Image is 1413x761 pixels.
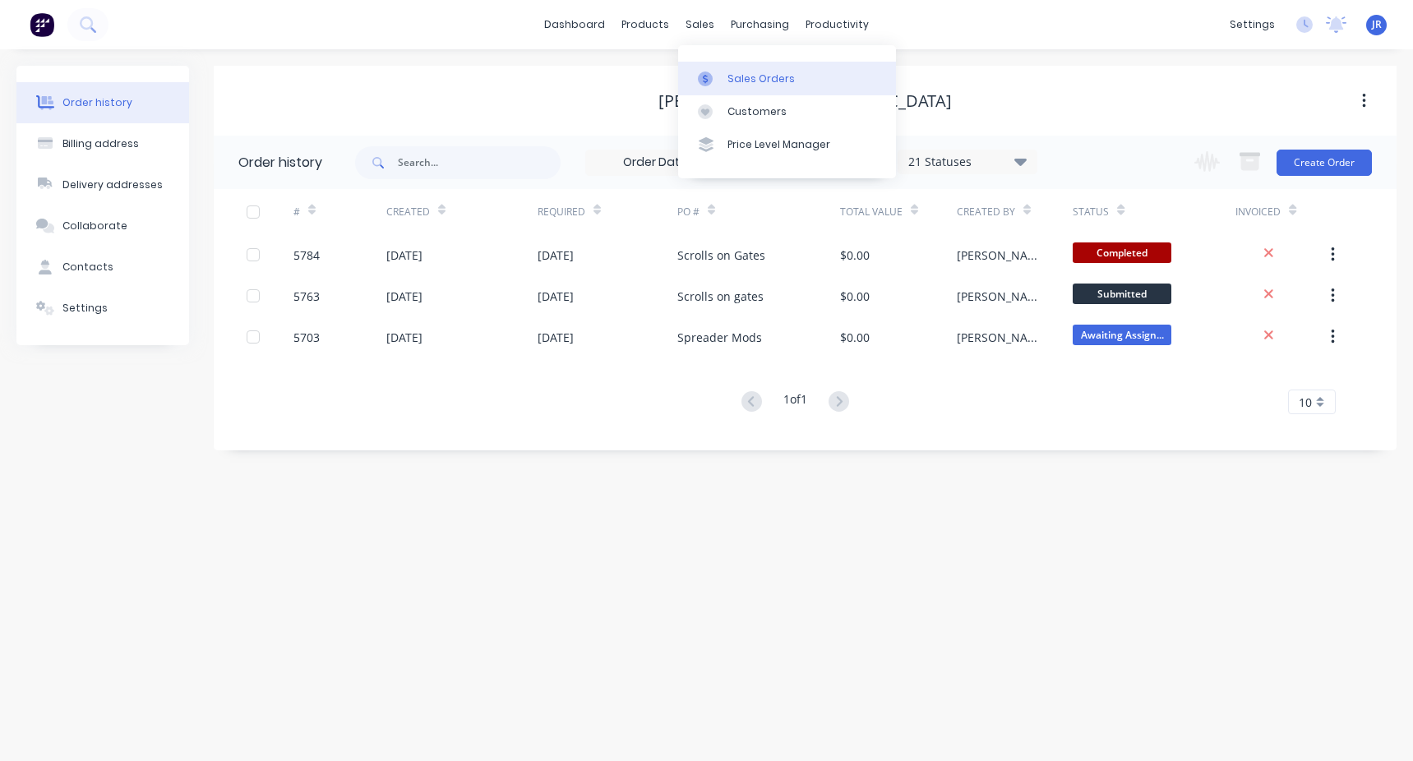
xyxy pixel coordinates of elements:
[386,288,423,305] div: [DATE]
[677,205,700,219] div: PO #
[538,329,574,346] div: [DATE]
[293,205,300,219] div: #
[398,146,561,179] input: Search...
[723,12,797,37] div: purchasing
[62,219,127,233] div: Collaborate
[957,205,1015,219] div: Created By
[727,104,787,119] div: Customers
[1073,242,1171,263] span: Completed
[293,288,320,305] div: 5763
[678,128,896,161] a: Price Level Manager
[727,71,795,86] div: Sales Orders
[677,189,840,234] div: PO #
[957,189,1074,234] div: Created By
[16,288,189,329] button: Settings
[538,189,677,234] div: Required
[840,329,870,346] div: $0.00
[957,288,1041,305] div: [PERSON_NAME]
[16,123,189,164] button: Billing address
[613,12,677,37] div: products
[727,137,830,152] div: Price Level Manager
[16,247,189,288] button: Contacts
[898,153,1037,171] div: 21 Statuses
[16,82,189,123] button: Order history
[1372,17,1382,32] span: JR
[293,189,386,234] div: #
[1073,325,1171,345] span: Awaiting Assign...
[1235,205,1281,219] div: Invoiced
[1299,394,1312,411] span: 10
[538,247,574,264] div: [DATE]
[1221,12,1283,37] div: settings
[62,301,108,316] div: Settings
[386,247,423,264] div: [DATE]
[293,329,320,346] div: 5703
[783,390,807,414] div: 1 of 1
[840,288,870,305] div: $0.00
[840,205,903,219] div: Total Value
[1073,284,1171,304] span: Submitted
[586,150,724,175] input: Order Date
[797,12,877,37] div: productivity
[840,189,957,234] div: Total Value
[677,247,765,264] div: Scrolls on Gates
[386,329,423,346] div: [DATE]
[62,178,163,192] div: Delivery addresses
[1277,150,1372,176] button: Create Order
[30,12,54,37] img: Factory
[386,205,430,219] div: Created
[840,247,870,264] div: $0.00
[957,329,1041,346] div: [PERSON_NAME]
[62,260,113,274] div: Contacts
[538,288,574,305] div: [DATE]
[538,205,585,219] div: Required
[62,136,139,151] div: Billing address
[16,164,189,205] button: Delivery addresses
[678,62,896,95] a: Sales Orders
[658,91,952,111] div: [PERSON_NAME][GEOGRAPHIC_DATA]
[238,153,322,173] div: Order history
[1073,205,1109,219] div: Status
[536,12,613,37] a: dashboard
[1073,189,1235,234] div: Status
[678,95,896,128] a: Customers
[677,329,762,346] div: Spreader Mods
[1235,189,1328,234] div: Invoiced
[62,95,132,110] div: Order history
[386,189,538,234] div: Created
[677,288,764,305] div: Scrolls on gates
[16,205,189,247] button: Collaborate
[677,12,723,37] div: sales
[957,247,1041,264] div: [PERSON_NAME]
[293,247,320,264] div: 5784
